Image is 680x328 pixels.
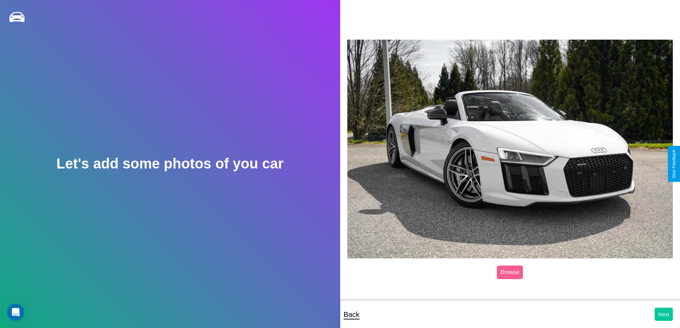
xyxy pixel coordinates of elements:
[497,266,523,279] label: Browse
[655,308,673,321] button: Next
[344,308,359,321] p: Back
[347,40,673,258] img: posted
[56,156,283,172] h2: Let's add some photos of you car
[7,304,24,321] iframe: Intercom live chat
[671,150,676,178] div: Give Feedback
